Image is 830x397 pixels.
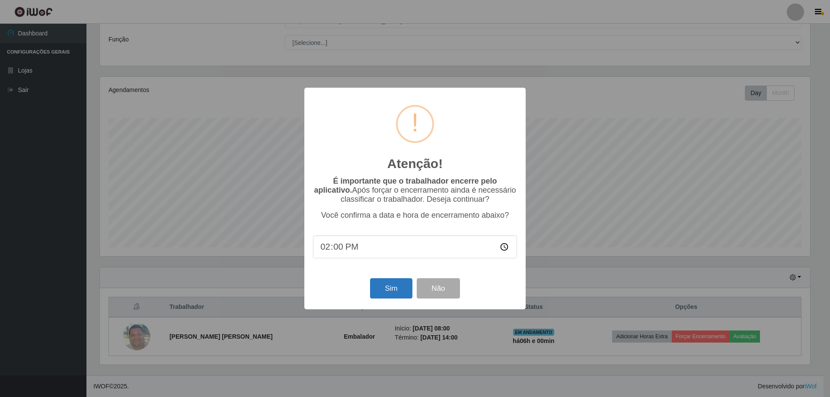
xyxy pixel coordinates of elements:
button: Sim [370,278,412,299]
b: É importante que o trabalhador encerre pelo aplicativo. [314,177,497,194]
p: Após forçar o encerramento ainda é necessário classificar o trabalhador. Deseja continuar? [313,177,517,204]
button: Não [417,278,460,299]
p: Você confirma a data e hora de encerramento abaixo? [313,211,517,220]
h2: Atenção! [387,156,443,172]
